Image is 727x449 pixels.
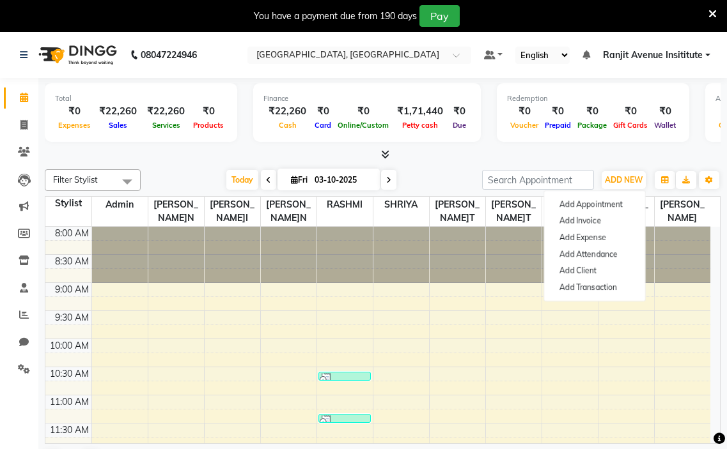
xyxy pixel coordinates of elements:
div: 10:00 AM [47,339,91,353]
span: Gift Cards [610,121,651,130]
span: [PERSON_NAME]I [205,197,260,226]
button: Add Appointment [544,196,645,213]
span: Due [449,121,469,130]
span: Expenses [55,121,94,130]
span: Package [574,121,610,130]
span: Petty cash [399,121,441,130]
span: Wallet [651,121,679,130]
b: 08047224946 [141,37,197,73]
span: [PERSON_NAME]N [148,197,204,226]
span: Voucher [507,121,542,130]
div: Total [55,93,227,104]
div: 11:00 AM [47,395,91,409]
input: 2025-10-03 [311,171,375,190]
span: [PERSON_NAME]T [486,197,542,226]
span: Filter Stylist [53,174,98,185]
span: [PERSON_NAME]L [542,197,598,226]
span: SHRIYA [373,197,429,213]
div: ₹22,260 [142,104,190,119]
span: [PERSON_NAME]T [430,197,485,226]
span: Card [311,121,334,130]
div: Finance [263,93,471,104]
div: ₹0 [448,104,471,119]
a: Add Transaction [544,279,645,296]
a: Add Client [544,263,645,279]
span: Prepaid [542,121,574,130]
div: ₹0 [651,104,679,119]
span: ADD NEW [605,175,643,185]
div: ₹0 [610,104,651,119]
div: ₹0 [190,104,227,119]
span: Online/Custom [334,121,392,130]
div: 8:30 AM [52,255,91,268]
a: Add Expense [544,229,645,246]
span: Sales [106,121,130,130]
span: Admin [92,197,148,213]
div: 10850[PERSON_NAME], TK02, 11:20 AM-11:21 AM, Bridal, Fashion & Portfolio Make-up Artist [319,415,371,422]
span: Today [226,170,258,190]
div: 9:30 AM [52,311,91,324]
div: Redemption [507,93,679,104]
div: ₹0 [542,104,574,119]
div: 10880[PERSON_NAME]R, TK01, 10:35 AM-10:36 AM, Bridal, Fashion & Portfolio Make-up Artist [319,372,371,380]
span: Products [190,121,227,130]
span: [PERSON_NAME]N [261,197,317,226]
a: Add Invoice [544,213,645,229]
span: Ranjit Avenue Insititute [603,49,703,62]
div: 9:00 AM [52,283,91,296]
span: Fri [288,175,311,185]
span: Cash [276,121,300,130]
input: Search Appointment [482,170,594,190]
div: ₹0 [55,104,94,119]
div: ₹0 [507,104,542,119]
div: ₹0 [334,104,392,119]
span: Services [149,121,184,130]
div: Stylist [45,197,91,210]
div: ₹0 [311,104,334,119]
span: [PERSON_NAME] [655,197,711,226]
div: 8:00 AM [52,227,91,240]
div: You have a payment due from 190 days [254,10,417,23]
button: Pay [419,5,460,27]
div: ₹0 [574,104,610,119]
span: RASHMI [317,197,373,213]
div: ₹22,260 [94,104,142,119]
div: ₹1,71,440 [392,104,448,119]
div: 11:30 AM [47,423,91,437]
button: ADD NEW [602,171,646,189]
a: Add Attendance [544,246,645,263]
img: logo [33,37,120,73]
div: 10:30 AM [47,367,91,381]
div: ₹22,260 [263,104,311,119]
